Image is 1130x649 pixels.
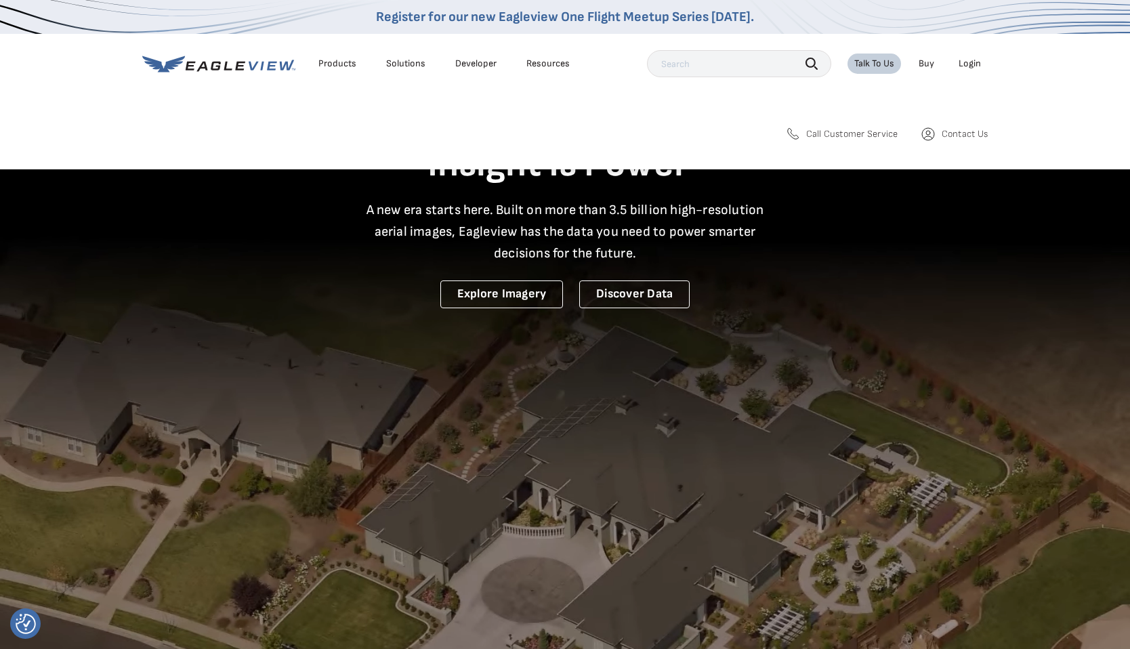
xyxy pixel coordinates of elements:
div: Resources [526,58,570,70]
a: Call Customer Service [784,126,898,142]
button: Consent Preferences [16,614,36,634]
span: Call Customer Service [806,128,898,140]
a: Discover Data [579,280,690,308]
a: Explore Imagery [440,280,564,308]
span: Contact Us [942,128,988,140]
a: Buy [919,58,934,70]
div: Solutions [386,58,425,70]
input: Search [647,50,831,77]
img: Revisit consent button [16,614,36,634]
div: Products [318,58,356,70]
a: Developer [455,58,497,70]
div: Login [959,58,981,70]
a: Contact Us [920,126,988,142]
div: Talk To Us [854,58,894,70]
p: A new era starts here. Built on more than 3.5 billion high-resolution aerial images, Eagleview ha... [358,199,772,264]
a: Register for our new Eagleview One Flight Meetup Series [DATE]. [376,9,754,25]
